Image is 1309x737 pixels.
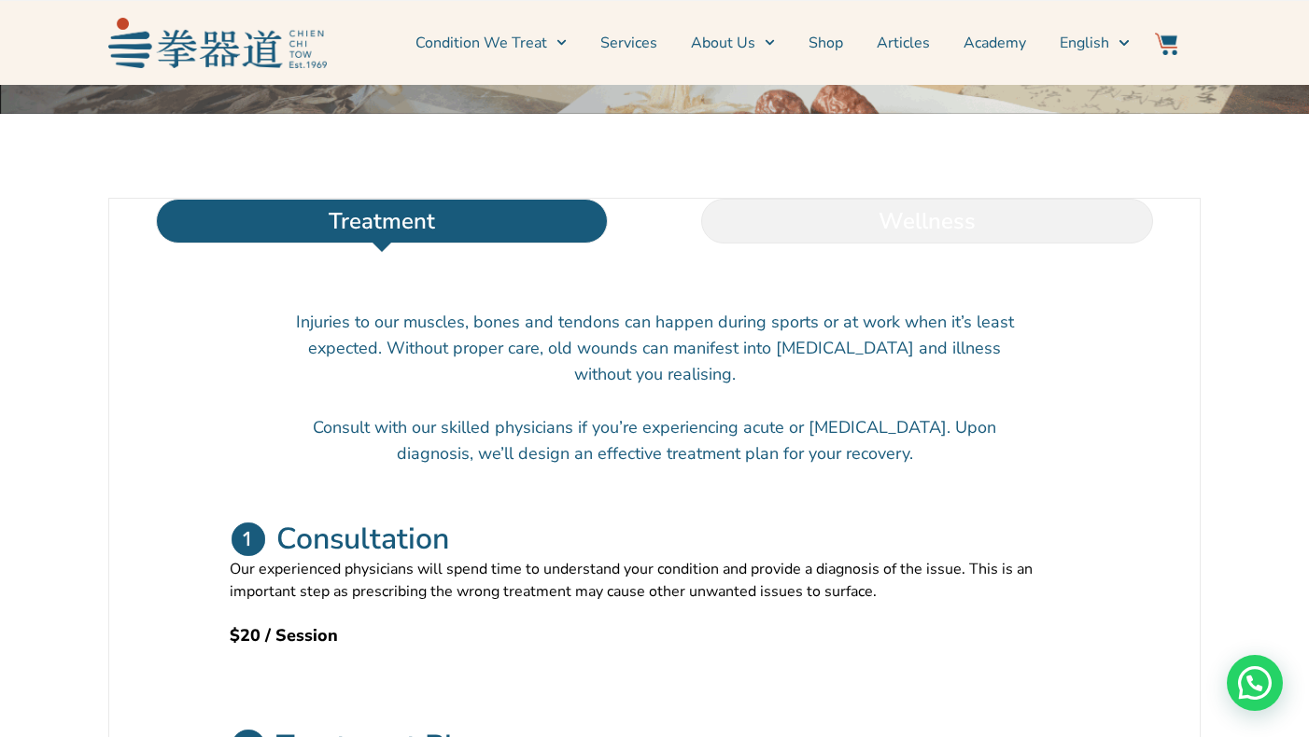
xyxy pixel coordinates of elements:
a: Switch to English [1060,20,1129,66]
p: Consult with our skilled physicians if you’re experiencing acute or [MEDICAL_DATA]. Upon diagnosi... [295,414,1014,466]
h2: $20 / Session [230,622,1079,648]
a: Condition We Treat [415,20,567,66]
a: Shop [809,20,843,66]
a: Services [600,20,657,66]
p: Our experienced physicians will spend time to understand your condition and provide a diagnosis o... [230,558,1079,603]
a: Articles [877,20,930,66]
div: Need help? WhatsApp contact [1227,655,1283,711]
nav: Menu [336,20,1130,66]
span: English [1060,32,1109,54]
a: Academy [964,20,1026,66]
img: Website Icon-03 [1155,33,1177,55]
h2: Consultation [276,521,449,558]
p: Injuries to our muscles, bones and tendons can happen during sports or at work when it’s least ex... [295,309,1014,387]
a: About Us [691,20,775,66]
